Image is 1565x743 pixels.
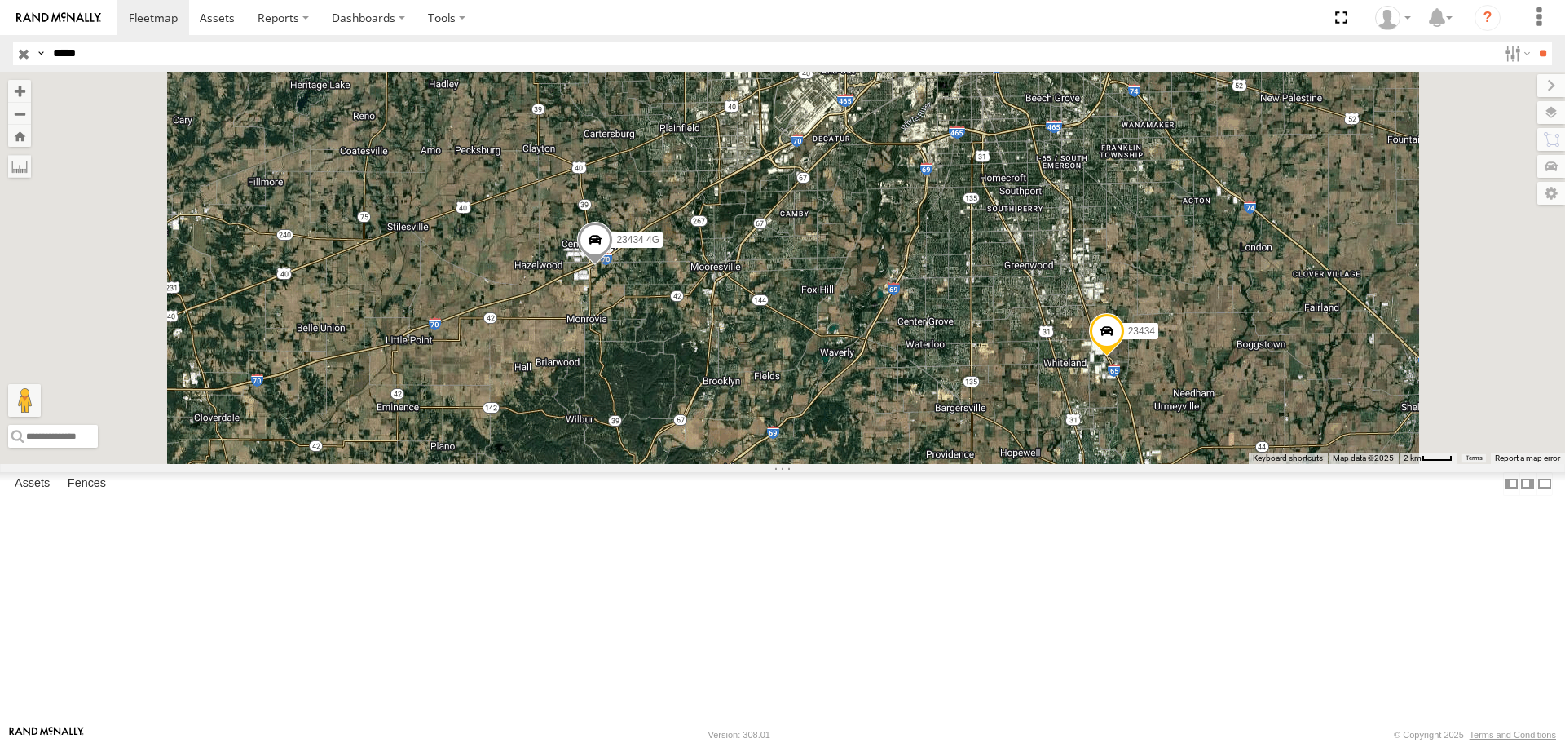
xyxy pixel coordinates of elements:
img: rand-logo.svg [16,12,101,24]
button: Zoom Home [8,125,31,147]
label: Assets [7,473,58,496]
i: ? [1475,5,1501,31]
div: © Copyright 2025 - [1394,730,1556,740]
span: 23434 4G [616,235,659,246]
span: 2 km [1404,453,1422,462]
a: Terms and Conditions [1470,730,1556,740]
a: Visit our Website [9,727,84,743]
span: Map data ©2025 [1333,453,1394,462]
label: Fences [60,473,114,496]
label: Search Query [34,42,47,65]
button: Keyboard shortcuts [1253,453,1323,464]
a: Terms (opens in new tab) [1466,454,1483,461]
span: 23434 [1128,326,1155,338]
button: Zoom in [8,80,31,102]
a: Report a map error [1495,453,1560,462]
label: Dock Summary Table to the Right [1519,472,1536,496]
button: Zoom out [8,102,31,125]
div: Andres Calderon [1369,6,1417,30]
div: Version: 308.01 [708,730,770,740]
label: Search Filter Options [1498,42,1533,65]
button: Map Scale: 2 km per 34 pixels [1399,453,1457,464]
label: Hide Summary Table [1536,472,1553,496]
label: Dock Summary Table to the Left [1503,472,1519,496]
button: Drag Pegman onto the map to open Street View [8,384,41,417]
label: Map Settings [1537,182,1565,205]
label: Measure [8,155,31,178]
